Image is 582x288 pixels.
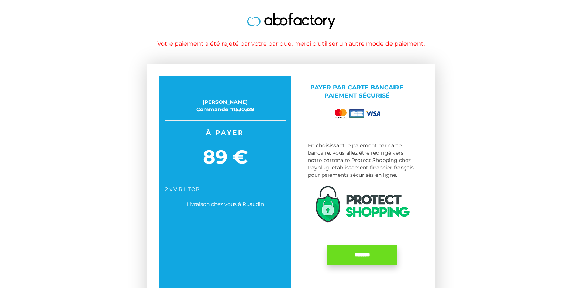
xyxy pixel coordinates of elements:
img: protectshopping.png [316,186,410,223]
div: [PERSON_NAME] [165,98,286,106]
div: En choisissant le paiement par carte bancaire, vous allez être redirigé vers notre partenaire Pro... [308,142,417,179]
img: cb.png [349,109,364,118]
div: Commande #1530329 [165,106,286,113]
span: Paiement sécurisé [324,92,390,99]
img: logo.jpg [247,13,335,29]
div: Livraison chez vous à Ruaudin [165,200,286,208]
h1: Votre paiement a été rejeté par votre banque, merci d'utiliser un autre mode de paiement. [81,41,502,47]
img: visa.png [366,111,380,116]
img: mastercard.png [333,108,348,120]
span: À payer [165,128,286,137]
p: Payer par Carte bancaire [297,84,417,101]
span: 89 € [165,144,286,171]
div: 2 x VIRIL TOP [165,186,286,193]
